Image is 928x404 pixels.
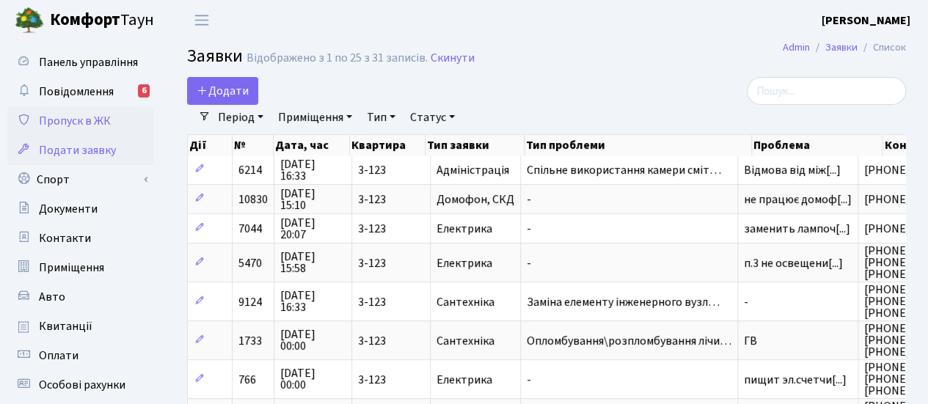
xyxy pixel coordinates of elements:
span: [DATE] 16:33 [280,290,346,313]
a: Подати заявку [7,136,154,165]
span: п.3 не освещени[...] [744,255,843,271]
span: - [527,194,731,205]
span: Електрика [436,374,514,386]
span: [DATE] 15:10 [280,188,346,211]
li: Список [858,40,906,56]
span: [DATE] 15:58 [280,251,346,274]
span: 1733 [238,333,262,349]
span: не працює домоф[...] [744,191,852,207]
th: № [233,135,274,155]
a: Панель управління [7,48,154,77]
span: Спільне використання камери сміт… [527,164,731,176]
a: Спорт [7,165,154,194]
span: Подати заявку [39,142,116,158]
a: Повідомлення6 [7,77,154,106]
span: 3-123 [358,194,424,205]
a: Документи [7,194,154,224]
span: - [527,374,731,386]
span: 3-123 [358,374,424,386]
span: Авто [39,289,65,305]
a: Контакти [7,224,154,253]
span: Приміщення [39,260,104,276]
span: 3-123 [358,223,424,235]
span: - [527,223,731,235]
span: Заявки [187,43,243,69]
span: 7044 [238,221,262,237]
a: Авто [7,282,154,312]
span: Контакти [39,230,91,246]
span: [DATE] 00:00 [280,328,346,352]
span: 3-123 [358,335,424,347]
th: Дата, час [274,135,350,155]
span: Домофон, СКД [436,194,514,205]
th: Дії [188,135,233,155]
span: Електрика [436,223,514,235]
span: Повідомлення [39,84,114,100]
span: Опломбування\розпломбування лічи… [527,335,731,347]
a: Приміщення [272,105,358,130]
a: Статус [404,105,461,130]
a: [PERSON_NAME] [822,12,910,29]
span: 5470 [238,255,262,271]
a: Особові рахунки [7,370,154,400]
a: Приміщення [7,253,154,282]
th: Квартира [350,135,425,155]
span: - [527,257,731,269]
span: 766 [238,372,256,388]
span: Оплати [39,348,78,364]
span: Адміністрація [436,164,514,176]
span: - [744,296,852,308]
span: 3-123 [358,164,424,176]
span: 6214 [238,162,262,178]
a: Пропуск в ЖК [7,106,154,136]
th: Проблема [752,135,883,155]
a: Оплати [7,341,154,370]
span: Заміна елементу інженерного вузл… [527,296,731,308]
span: заменить лампоч[...] [744,221,850,237]
th: Тип проблеми [525,135,752,155]
a: Додати [187,77,258,105]
span: Додати [197,83,249,99]
span: Документи [39,201,98,217]
a: Період [212,105,269,130]
span: Сантехніка [436,335,514,347]
a: Квитанції [7,312,154,341]
span: Квитанції [39,318,92,334]
span: пищит эл.счетчи[...] [744,372,847,388]
a: Заявки [825,40,858,55]
span: [DATE] 20:07 [280,217,346,240]
input: Пошук... [747,77,906,105]
div: 6 [138,84,150,98]
span: 3-123 [358,257,424,269]
span: [DATE] 00:00 [280,367,346,391]
img: logo.png [15,6,44,35]
span: Таун [50,8,154,33]
b: Комфорт [50,8,120,32]
span: Особові рахунки [39,377,125,393]
span: Пропуск в ЖК [39,113,111,129]
a: Admin [783,40,810,55]
span: Сантехніка [436,296,514,308]
nav: breadcrumb [761,32,928,63]
span: ГВ [744,335,852,347]
span: 9124 [238,294,262,310]
button: Переключити навігацію [183,8,220,32]
div: Відображено з 1 по 25 з 31 записів. [246,51,428,65]
span: Панель управління [39,54,138,70]
th: Тип заявки [425,135,525,155]
span: 3-123 [358,296,424,308]
span: 10830 [238,191,268,207]
span: Електрика [436,257,514,269]
span: Відмова від між[...] [744,162,841,178]
span: [DATE] 16:33 [280,158,346,182]
a: Тип [361,105,401,130]
a: Скинути [431,51,475,65]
